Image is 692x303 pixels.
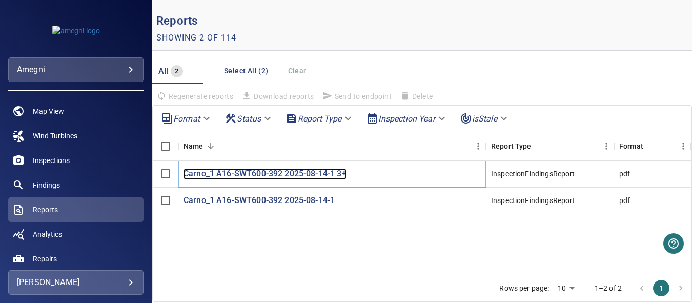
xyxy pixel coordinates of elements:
em: Report Type [298,114,342,124]
span: Findings [33,180,60,190]
div: Status [220,110,277,128]
div: amegni [8,57,144,82]
a: Carno_1 A16-SWT600-392 2025-08-14-1 [184,195,335,207]
div: Name [178,132,486,160]
span: Wind Turbines [33,131,77,141]
a: repairs noActive [8,247,144,271]
span: All [158,66,169,76]
div: Format [614,132,691,160]
div: Report Type [281,110,358,128]
span: Analytics [33,229,62,239]
div: Report Type [486,132,614,160]
nav: pagination navigation [632,280,690,296]
div: InspectionFindingsReport [491,169,575,179]
span: 2 [171,66,182,77]
a: reports active [8,197,144,222]
div: Format [619,132,643,160]
div: isStale [456,110,514,128]
p: 1–2 of 2 [595,283,622,293]
button: Sort [532,139,546,153]
button: Sort [643,139,658,153]
a: map noActive [8,99,144,124]
div: amegni [17,62,135,78]
button: page 1 [653,280,669,296]
a: inspections noActive [8,148,144,173]
div: pdf [619,169,630,179]
div: InspectionFindingsReport [491,195,575,206]
div: 10 [554,281,578,296]
a: windturbines noActive [8,124,144,148]
div: Inspection Year [362,110,451,128]
a: Carno_1 A16-SWT600-392 2025-08-14-1 3+ [184,168,347,180]
div: Format [157,110,216,128]
div: [PERSON_NAME] [17,274,135,291]
a: analytics noActive [8,222,144,247]
em: Status [237,114,261,124]
em: Inspection Year [378,114,435,124]
button: Menu [599,138,614,154]
p: Showing 2 of 114 [156,32,236,44]
span: Repairs [33,254,57,264]
p: Reports [156,12,422,30]
em: isStale [472,114,497,124]
button: Sort [203,139,218,153]
img: amegni-logo [52,26,100,36]
span: Inspections [33,155,70,166]
p: Rows per page: [499,283,549,293]
div: pdf [619,195,630,206]
span: Reports [33,205,58,215]
button: Menu [471,138,486,154]
div: Report Type [491,132,532,160]
em: Format [173,114,200,124]
div: Name [184,132,203,160]
button: Select All (2) [220,62,273,80]
button: Menu [676,138,691,154]
a: findings noActive [8,173,144,197]
span: Map View [33,106,64,116]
